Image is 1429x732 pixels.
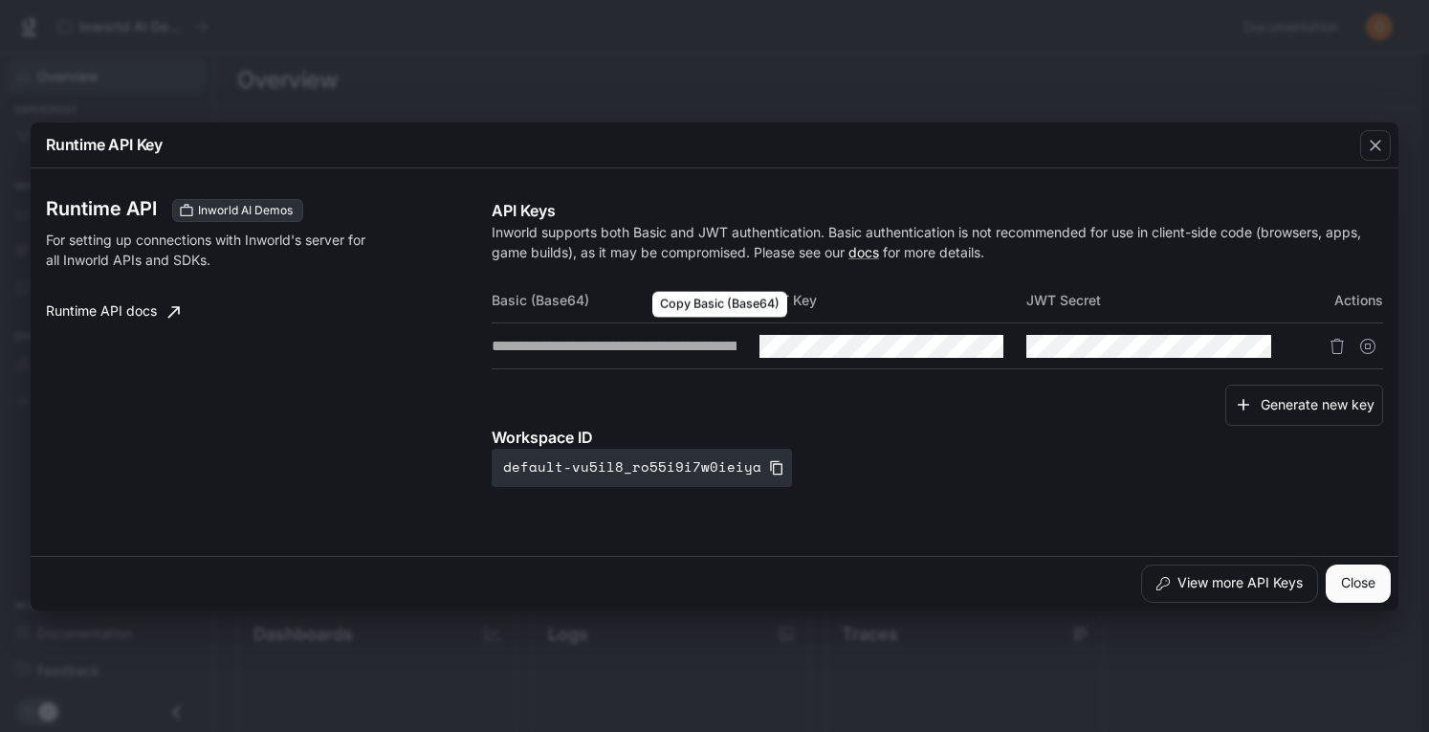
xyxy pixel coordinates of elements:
[492,426,1383,449] p: Workspace ID
[492,449,792,487] button: default-vu5il8_ro55i9i7w0ieiya
[1352,331,1383,362] button: Suspend API key
[492,277,759,323] th: Basic (Base64)
[1026,277,1294,323] th: JWT Secret
[38,293,187,331] a: Runtime API docs
[46,230,368,270] p: For setting up connections with Inworld's server for all Inworld APIs and SDKs.
[172,199,303,222] div: These keys will apply to your current workspace only
[190,202,300,219] span: Inworld AI Demos
[1326,565,1391,603] button: Close
[1141,565,1318,603] button: View more API Keys
[1322,331,1352,362] button: Delete API key
[1225,385,1383,426] button: Generate new key
[1294,277,1383,323] th: Actions
[46,199,157,218] h3: Runtime API
[46,133,163,156] p: Runtime API Key
[492,199,1383,222] p: API Keys
[848,244,879,260] a: docs
[492,222,1383,262] p: Inworld supports both Basic and JWT authentication. Basic authentication is not recommended for u...
[652,292,787,318] div: Copy Basic (Base64)
[759,277,1027,323] th: JWT Key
